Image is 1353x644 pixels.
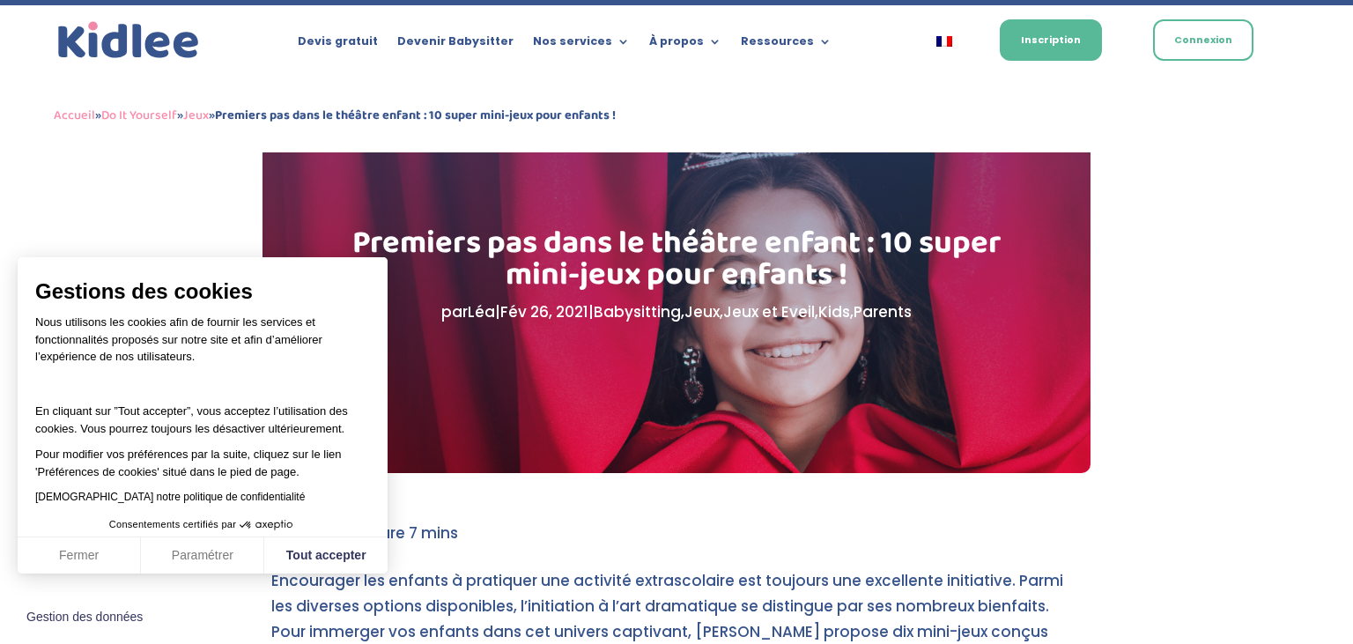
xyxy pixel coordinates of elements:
h1: Premiers pas dans le théâtre enfant : 10 super mini-jeux pour enfants ! [351,227,1002,300]
button: Fermer le widget sans consentement [16,599,153,636]
a: Léa [468,301,495,322]
a: Kids [818,301,850,322]
span: Consentements certifiés par [109,520,236,529]
span: » » » [54,105,616,126]
a: [DEMOGRAPHIC_DATA] notre politique de confidentialité [35,491,305,503]
span: Gestions des cookies [35,278,370,305]
a: Accueil [54,105,95,126]
span: Fév 26, 2021 [500,301,588,322]
a: Babysitting [594,301,681,322]
strong: Premiers pas dans le théâtre enfant : 10 super mini-jeux pour enfants ! [215,105,616,126]
button: Paramétrer [141,537,264,574]
p: Nous utilisons les cookies afin de fournir les services et fonctionnalités proposés sur notre sit... [35,314,370,377]
button: Tout accepter [264,537,388,574]
button: Consentements certifiés par [100,514,305,537]
p: En cliquant sur ”Tout accepter”, vous acceptez l’utilisation des cookies. Vous pourrez toujours l... [35,386,370,438]
a: Parents [854,301,912,322]
span: Gestion des données [26,610,143,625]
p: par | | , , , , [351,300,1002,325]
a: Do It Yourself [101,105,177,126]
a: Jeux et Eveil [723,301,815,322]
svg: Axeptio [240,499,292,551]
p: Pour modifier vos préférences par la suite, cliquez sur le lien 'Préférences de cookies' situé da... [35,446,370,480]
a: Jeux [183,105,209,126]
a: Jeux [684,301,720,322]
button: Fermer [18,537,141,574]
